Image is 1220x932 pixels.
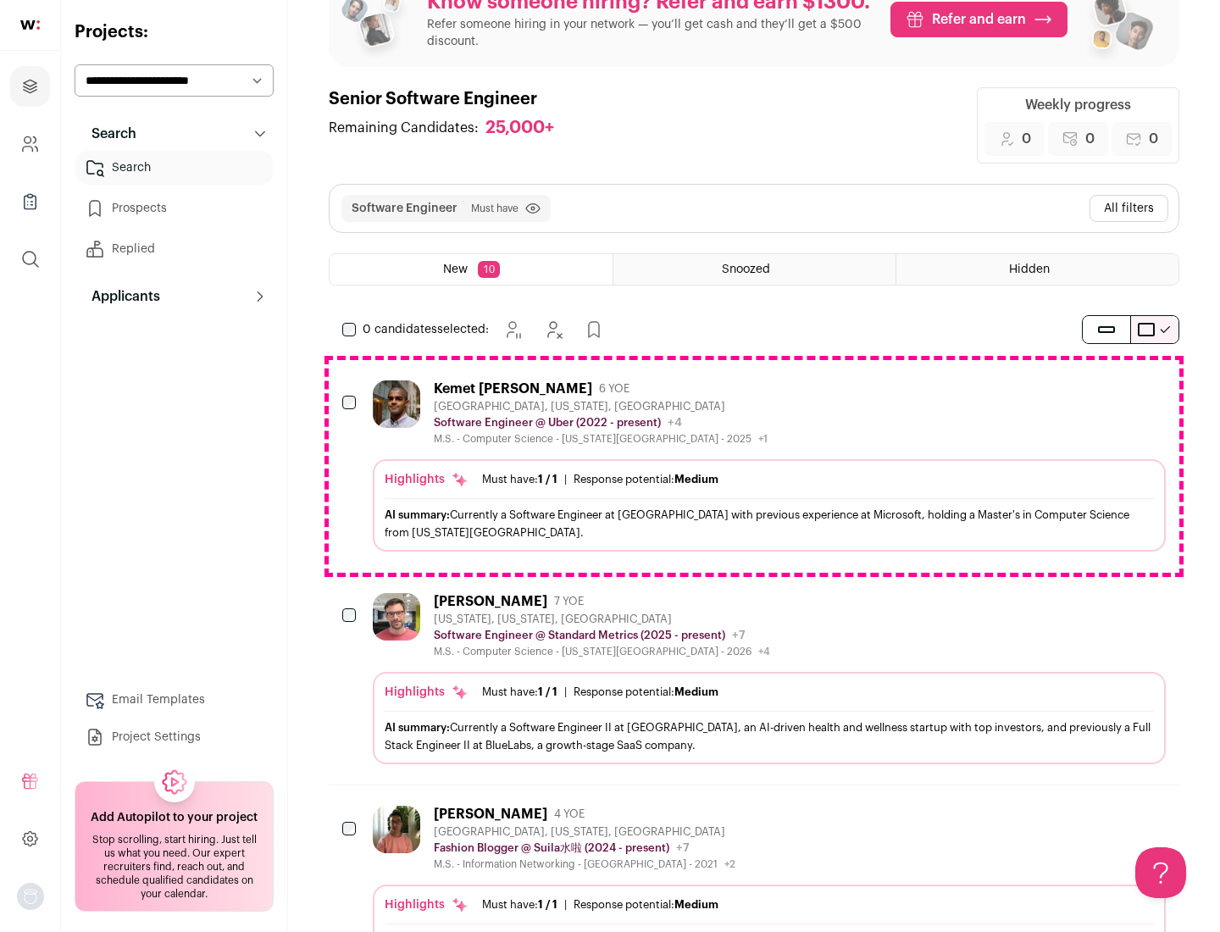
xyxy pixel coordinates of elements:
[674,474,718,485] span: Medium
[329,87,571,111] h1: Senior Software Engineer
[471,202,518,215] span: Must have
[482,898,718,912] ul: |
[1022,129,1031,149] span: 0
[496,313,530,347] button: Snooze
[75,117,274,151] button: Search
[434,806,547,823] div: [PERSON_NAME]
[674,899,718,910] span: Medium
[538,474,557,485] span: 1 / 1
[724,859,735,869] span: +2
[17,883,44,910] img: nopic.png
[676,842,690,854] span: +7
[434,432,768,446] div: M.S. - Computer Science - [US_STATE][GEOGRAPHIC_DATA] - 2025
[482,898,557,912] div: Must have:
[554,595,584,608] span: 7 YOE
[329,118,479,138] span: Remaining Candidates:
[574,473,718,486] div: Response potential:
[75,232,274,266] a: Replied
[482,473,557,486] div: Must have:
[434,380,592,397] div: Kemet [PERSON_NAME]
[443,264,468,275] span: New
[732,630,746,641] span: +7
[363,324,437,336] span: 0 candidates
[434,400,768,413] div: [GEOGRAPHIC_DATA], [US_STATE], [GEOGRAPHIC_DATA]
[363,321,489,338] span: selected:
[1135,847,1186,898] iframe: Help Scout Beacon - Open
[20,20,40,30] img: wellfound-shorthand-0d5821cbd27db2630d0214b213865d53afaa358527fdda9d0ea32b1df1b89c2c.svg
[86,833,263,901] div: Stop scrolling, start hiring. Just tell us what you need. Our expert recruiters find, reach out, ...
[482,685,557,699] div: Must have:
[674,686,718,697] span: Medium
[75,151,274,185] a: Search
[373,380,1166,552] a: Kemet [PERSON_NAME] 6 YOE [GEOGRAPHIC_DATA], [US_STATE], [GEOGRAPHIC_DATA] Software Engineer @ Ub...
[722,264,770,275] span: Snoozed
[1025,95,1131,115] div: Weekly progress
[1009,264,1050,275] span: Hidden
[485,118,554,139] div: 25,000+
[81,124,136,144] p: Search
[554,807,585,821] span: 4 YOE
[1149,129,1158,149] span: 0
[75,20,274,44] h2: Projects:
[1090,195,1168,222] button: All filters
[538,686,557,697] span: 1 / 1
[385,509,450,520] span: AI summary:
[385,471,469,488] div: Highlights
[599,382,629,396] span: 6 YOE
[434,825,735,839] div: [GEOGRAPHIC_DATA], [US_STATE], [GEOGRAPHIC_DATA]
[758,434,768,444] span: +1
[482,685,718,699] ul: |
[668,417,682,429] span: +4
[75,280,274,313] button: Applicants
[10,66,50,107] a: Projects
[434,629,725,642] p: Software Engineer @ Standard Metrics (2025 - present)
[352,200,457,217] button: Software Engineer
[81,286,160,307] p: Applicants
[434,613,770,626] div: [US_STATE], [US_STATE], [GEOGRAPHIC_DATA]
[896,254,1178,285] a: Hidden
[434,857,735,871] div: M.S. - Information Networking - [GEOGRAPHIC_DATA] - 2021
[75,781,274,912] a: Add Autopilot to your project Stop scrolling, start hiring. Just tell us what you need. Our exper...
[427,16,877,50] p: Refer someone hiring in your network — you’ll get cash and they’ll get a $500 discount.
[373,380,420,428] img: 1d26598260d5d9f7a69202d59cf331847448e6cffe37083edaed4f8fc8795bfe
[482,473,718,486] ul: |
[758,646,770,657] span: +4
[434,841,669,855] p: Fashion Blogger @ Suila水啦 (2024 - present)
[434,593,547,610] div: [PERSON_NAME]
[10,124,50,164] a: Company and ATS Settings
[538,899,557,910] span: 1 / 1
[10,181,50,222] a: Company Lists
[613,254,896,285] a: Snoozed
[574,685,718,699] div: Response potential:
[434,416,661,430] p: Software Engineer @ Uber (2022 - present)
[385,896,469,913] div: Highlights
[385,506,1154,541] div: Currently a Software Engineer at [GEOGRAPHIC_DATA] with previous experience at Microsoft, holding...
[890,2,1067,37] a: Refer and earn
[1085,129,1095,149] span: 0
[75,683,274,717] a: Email Templates
[373,806,420,853] img: 322c244f3187aa81024ea13e08450523775794405435f85740c15dbe0cd0baab.jpg
[478,261,500,278] span: 10
[434,645,770,658] div: M.S. - Computer Science - [US_STATE][GEOGRAPHIC_DATA] - 2026
[373,593,420,641] img: 0fb184815f518ed3bcaf4f46c87e3bafcb34ea1ec747045ab451f3ffb05d485a
[536,313,570,347] button: Hide
[17,883,44,910] button: Open dropdown
[385,722,450,733] span: AI summary:
[574,898,718,912] div: Response potential:
[385,684,469,701] div: Highlights
[91,809,258,826] h2: Add Autopilot to your project
[577,313,611,347] button: Add to Prospects
[373,593,1166,764] a: [PERSON_NAME] 7 YOE [US_STATE], [US_STATE], [GEOGRAPHIC_DATA] Software Engineer @ Standard Metric...
[75,191,274,225] a: Prospects
[75,720,274,754] a: Project Settings
[385,718,1154,754] div: Currently a Software Engineer II at [GEOGRAPHIC_DATA], an AI-driven health and wellness startup w...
